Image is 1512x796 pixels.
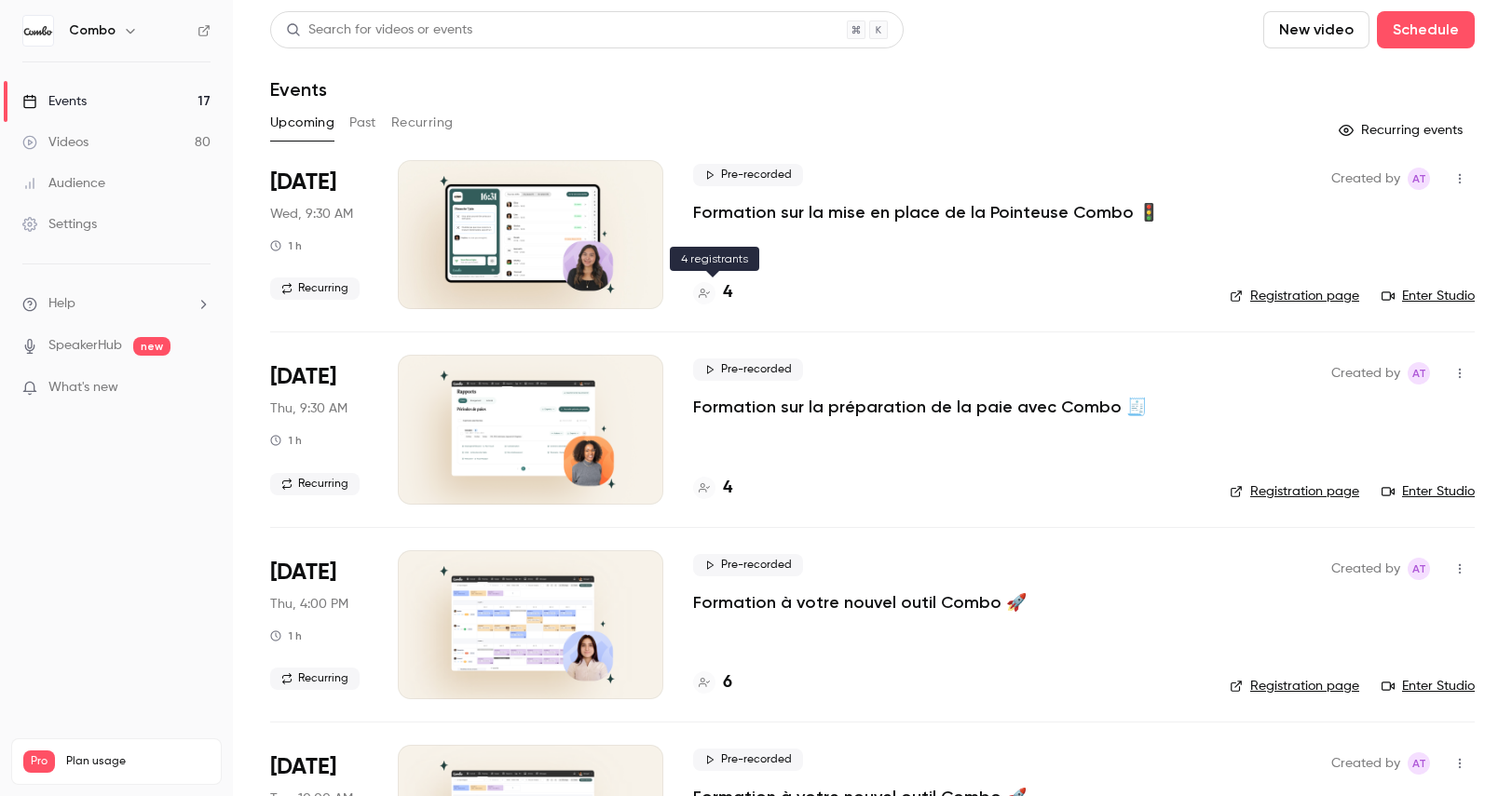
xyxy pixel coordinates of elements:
h4: 4 [723,280,732,305]
span: [DATE] [270,558,336,587]
span: Recurring [270,277,360,300]
span: Wed, 9:30 AM [270,205,353,223]
span: Pre-recorded [693,749,803,771]
a: 4 [693,280,732,305]
div: 1 h [270,628,302,643]
span: AT [1412,752,1426,775]
span: Help [48,294,75,314]
span: Thu, 9:30 AM [270,399,347,418]
iframe: Noticeable Trigger [188,380,211,397]
span: AT [1412,362,1426,385]
h6: Combo [69,21,116,40]
div: Sep 25 Thu, 9:30 AM (Europe/Paris) [270,355,368,504]
div: Events [22,92,87,111]
a: Enter Studio [1382,677,1475,695]
span: What's new [48,378,118,398]
div: Sep 24 Wed, 9:30 AM (Europe/Paris) [270,160,368,309]
a: Registration page [1230,677,1359,695]
span: [DATE] [270,362,336,392]
span: AT [1412,558,1426,580]
span: new [133,337,170,356]
span: Recurring [270,668,360,690]
a: Formation sur la préparation de la paie avec Combo 🧾 [693,396,1147,418]
button: Past [349,108,376,138]
button: Schedule [1377,11,1475,48]
button: New video [1263,11,1369,48]
span: Thu, 4:00 PM [270,595,348,614]
span: Created by [1331,558,1400,580]
div: 1 h [270,433,302,448]
a: Registration page [1230,482,1359,501]
a: Registration page [1230,287,1359,305]
img: Combo [23,16,53,46]
span: Plan usage [66,754,210,769]
button: Recurring [391,108,454,138]
h4: 4 [723,476,732,501]
li: help-dropdown-opener [22,294,211,314]
a: SpeakerHub [48,336,122,356]
a: Enter Studio [1382,287,1475,305]
span: Pro [23,750,55,773]
a: Formation à votre nouvel outil Combo 🚀 [693,591,1027,614]
div: 1 h [270,238,302,253]
a: 6 [693,670,732,695]
span: Created by [1331,168,1400,190]
span: Recurring [270,473,360,495]
a: 4 [693,476,732,501]
div: Search for videos or events [286,20,472,40]
span: Amandine Test [1408,558,1430,580]
span: Pre-recorded [693,554,803,576]
span: AT [1412,168,1426,190]
span: Amandine Test [1408,362,1430,385]
span: Amandine Test [1408,168,1430,190]
span: [DATE] [270,752,336,782]
a: Enter Studio [1382,482,1475,501]
button: Upcoming [270,108,334,138]
span: Pre-recorded [693,164,803,186]
span: Amandine Test [1408,752,1430,775]
a: Formation sur la mise en place de la Pointeuse Combo 🚦 [693,201,1159,223]
span: Pre-recorded [693,358,803,381]
span: [DATE] [270,168,336,197]
h1: Events [270,78,327,101]
button: Recurring events [1330,115,1475,145]
span: Created by [1331,752,1400,775]
div: Settings [22,215,97,234]
div: Videos [22,133,89,152]
span: Created by [1331,362,1400,385]
div: Sep 25 Thu, 4:00 PM (Europe/Paris) [270,550,368,699]
div: Audience [22,174,105,193]
h4: 6 [723,670,732,695]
